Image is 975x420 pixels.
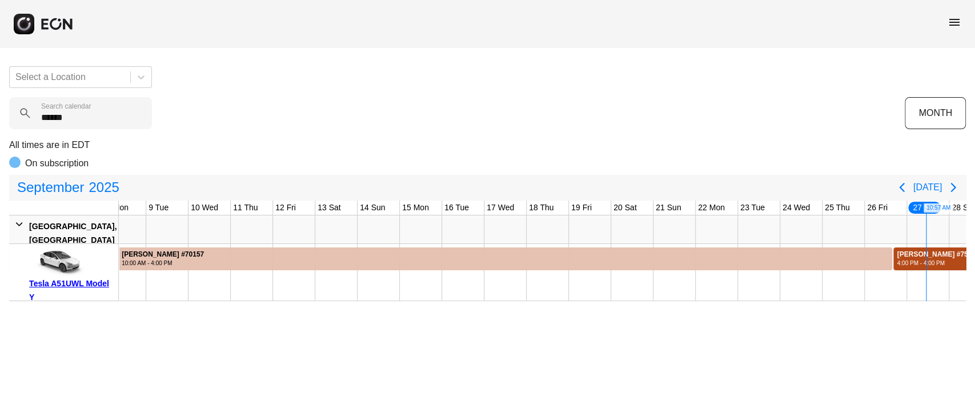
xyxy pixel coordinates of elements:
[942,176,965,199] button: Next page
[29,219,117,247] div: [GEOGRAPHIC_DATA], [GEOGRAPHIC_DATA]
[315,201,343,215] div: 13 Sat
[569,201,594,215] div: 19 Fri
[738,201,767,215] div: 23 Tue
[122,250,204,259] div: [PERSON_NAME] #70157
[15,176,86,199] span: September
[948,15,961,29] span: menu
[29,248,86,277] img: car
[442,201,471,215] div: 16 Tue
[25,157,89,170] p: On subscription
[822,201,852,215] div: 25 Thu
[905,97,966,129] button: MONTH
[358,201,387,215] div: 14 Sun
[231,201,260,215] div: 11 Thu
[400,201,431,215] div: 15 Mon
[86,176,121,199] span: 2025
[865,201,890,215] div: 26 Fri
[907,201,941,215] div: 27 Sat
[780,201,812,215] div: 24 Wed
[484,201,516,215] div: 17 Wed
[146,201,171,215] div: 9 Tue
[9,138,966,152] p: All times are in EDT
[696,201,727,215] div: 22 Mon
[10,176,126,199] button: September2025
[29,277,114,304] div: Tesla A51UWL Model Y
[611,201,639,215] div: 20 Sat
[188,201,220,215] div: 10 Wed
[890,176,913,199] button: Previous page
[653,201,683,215] div: 21 Sun
[273,201,298,215] div: 12 Fri
[41,102,91,111] label: Search calendar
[913,177,942,198] button: [DATE]
[527,201,556,215] div: 18 Thu
[122,259,204,267] div: 10:00 AM - 4:00 PM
